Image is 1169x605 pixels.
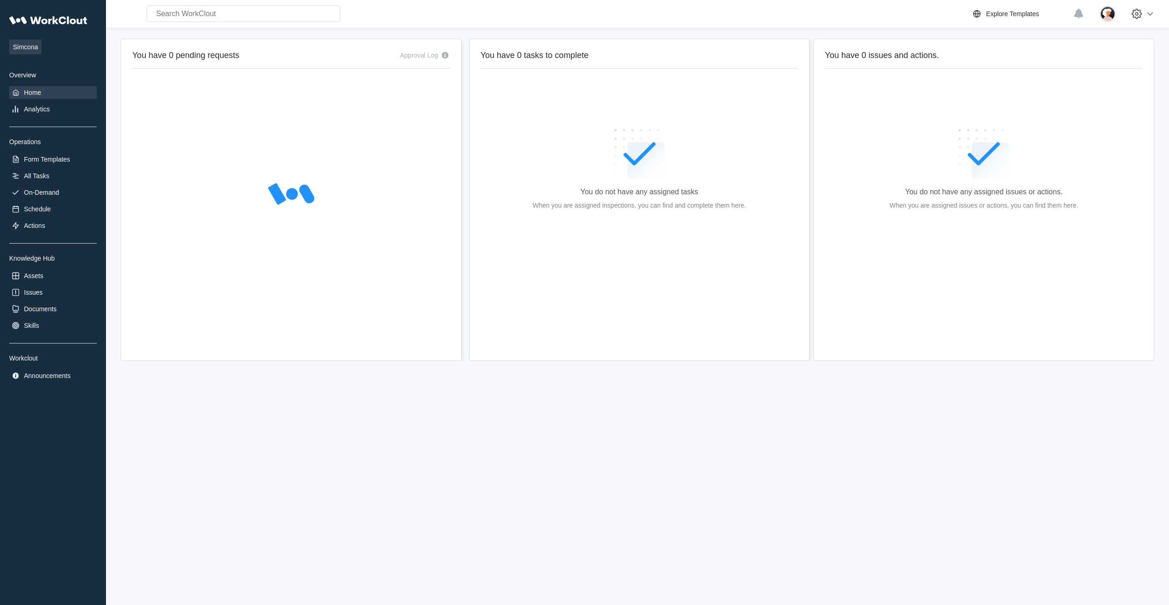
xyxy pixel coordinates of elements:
[986,10,1039,17] div: Explore Templates
[24,322,39,329] div: Skills
[24,105,50,113] div: Analytics
[9,138,97,145] div: Operations
[581,188,699,196] div: You do not have any assigned tasks
[9,153,97,166] a: Form Templates
[1100,6,1116,22] img: user-4.png
[24,305,57,313] div: Documents
[9,86,97,99] a: Home
[9,203,97,215] a: Schedule
[147,6,340,22] input: Search WorkClout
[24,205,51,213] div: Schedule
[9,71,97,79] div: Overview
[971,8,1069,19] a: Explore Templates
[9,302,97,315] a: Documents
[400,52,438,59] div: Approval Log
[24,372,70,379] div: Announcements
[9,186,97,199] a: On-Demand
[9,269,97,282] a: Assets
[9,40,41,54] span: Simcona
[9,103,97,116] a: Analytics
[533,200,746,211] div: When you are assigned inspections, you can find and complete them here.
[24,189,59,196] div: On-Demand
[481,50,799,61] h2: You have 0 tasks to complete
[24,272,43,279] div: Assets
[132,50,240,61] h2: You have 0 pending requests
[9,369,97,382] a: Announcements
[24,289,42,296] div: Issues
[9,255,97,262] div: Knowledge Hub
[889,200,1078,211] div: When you are assigned issues or actions, you can find them here.
[9,219,97,232] a: Actions
[24,222,45,229] div: Actions
[825,50,1143,61] h2: You have 0 issues and actions.
[905,188,1063,196] div: You do not have any assigned issues or actions.
[24,89,41,96] div: Home
[24,156,70,163] div: Form Templates
[9,169,97,182] a: All Tasks
[24,172,49,180] div: All Tasks
[9,355,97,362] div: Workclout
[9,286,97,299] a: Issues
[9,319,97,332] a: Skills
